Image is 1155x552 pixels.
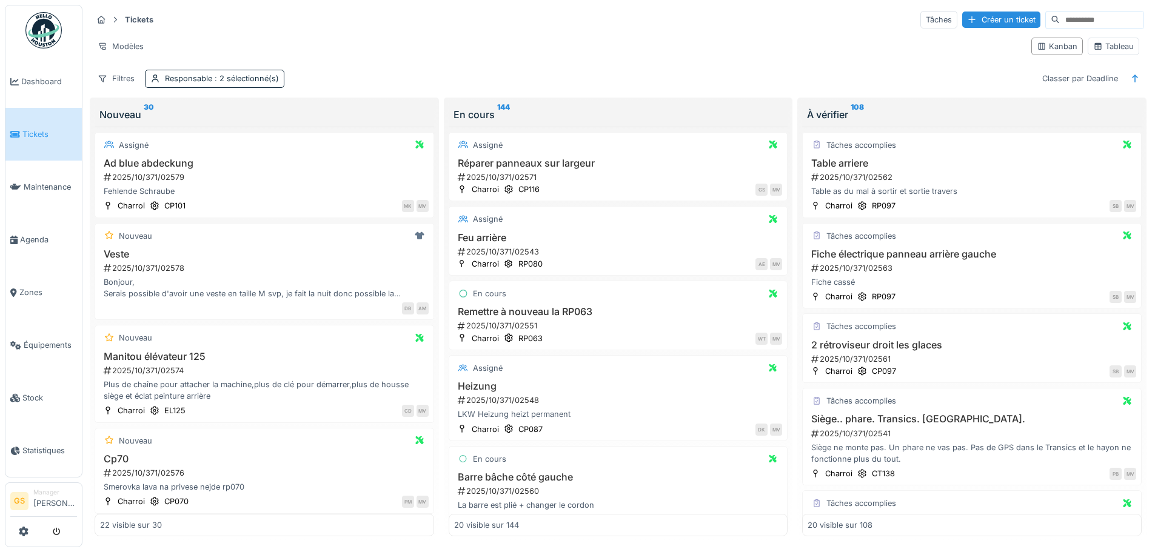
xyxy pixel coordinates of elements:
div: CP101 [164,200,186,211]
div: Tâches accomplies [826,139,896,151]
span: Stock [22,392,77,404]
div: Charroi [825,468,852,479]
div: EL125 [164,405,186,416]
div: MV [1124,365,1136,377]
img: Badge_color-CXgf-gQk.svg [25,12,62,48]
h3: Heizung [454,381,783,392]
div: En cours [473,453,506,465]
h3: Ad blue abdeckung [100,158,429,169]
span: : 2 sélectionné(s) [212,74,279,83]
div: Nouveau [99,107,429,122]
div: Assigné [473,362,503,374]
div: Tableau [1093,41,1134,52]
div: 2025/10/371/02563 [810,262,1136,274]
a: GS Manager[PERSON_NAME] [10,488,77,517]
sup: 108 [851,107,864,122]
a: Équipements [5,319,82,371]
div: GS [755,184,768,196]
div: RP063 [518,333,543,344]
div: Nouveau [119,230,152,242]
div: 2025/10/371/02571 [457,171,783,183]
div: MV [1124,200,1136,212]
div: Siège ne monte pas. Un phare ne vas pas. Pas de GPS dans le Transics et le hayon ne fonctionne pl... [808,442,1136,465]
a: Agenda [5,213,82,266]
div: LKW Heizung heizt permanent [454,408,783,420]
div: Créer un ticket [962,12,1040,28]
a: Zones [5,266,82,319]
div: Assigné [119,139,149,151]
div: Charroi [118,405,145,416]
span: Maintenance [24,181,77,193]
sup: 30 [144,107,154,122]
div: En cours [473,288,506,299]
div: Charroi [472,184,499,195]
div: 20 visible sur 108 [808,519,872,531]
div: Charroi [118,496,145,507]
strong: Tickets [120,14,158,25]
h3: 2 rétroviseur droit les glaces [808,339,1136,351]
div: Charroi [825,365,852,377]
div: DK [755,424,768,436]
div: 2025/10/371/02551 [457,320,783,331]
div: Charroi [825,200,852,211]
div: 2025/10/371/02548 [457,394,783,406]
h3: Barre bâche côté gauche [454,471,783,483]
div: PM [402,496,414,508]
div: MV [770,424,782,436]
div: Classer par Deadline [1037,70,1123,87]
div: MV [770,258,782,270]
div: SB [1110,291,1122,303]
div: CP087 [518,424,543,435]
div: MV [417,200,429,212]
div: Tâches accomplies [826,395,896,407]
div: MV [417,405,429,417]
div: Modèles [92,38,149,55]
a: Stock [5,371,82,424]
div: 2025/10/371/02576 [102,467,429,479]
h3: Réparer panneaux sur largeur [454,158,783,169]
li: GS [10,492,28,510]
div: Fiche cassé [808,276,1136,288]
div: 2025/10/371/02561 [810,353,1136,365]
div: 2025/10/371/02574 [102,365,429,376]
sup: 144 [497,107,510,122]
a: Dashboard [5,55,82,108]
div: 2025/10/371/02562 [810,171,1136,183]
div: PB [1110,468,1122,480]
h3: Veste [100,248,429,260]
div: CP116 [518,184,540,195]
div: Charroi [472,424,499,435]
div: 2025/10/371/02541 [810,428,1136,439]
div: Charroi [472,333,499,344]
div: MV [1124,468,1136,480]
div: MV [770,184,782,196]
div: Nouveau [119,332,152,344]
div: En cours [454,107,783,122]
div: MK [402,200,414,212]
div: SB [1110,365,1122,377]
div: Assigné [473,139,503,151]
div: CT138 [872,468,895,479]
div: Charroi [825,291,852,302]
div: WT [755,333,768,345]
div: Tâches accomplies [826,230,896,242]
div: 22 visible sur 30 [100,519,162,531]
a: Statistiques [5,424,82,477]
div: Nouveau [119,435,152,447]
div: Charroi [118,200,145,211]
h3: Feu arrière [454,232,783,244]
div: AM [417,302,429,314]
div: 20 visible sur 144 [454,519,519,531]
div: Assigné [473,213,503,225]
div: MV [770,333,782,345]
div: Plus de chaîne pour attacher la machine,plus de clé pour démarrer,plus de housse siège et éclat p... [100,379,429,402]
div: CP070 [164,496,189,507]
h3: Table arriere [808,158,1136,169]
div: Manager [33,488,77,497]
div: RP080 [518,258,543,270]
div: Kanban [1037,41,1077,52]
h3: Fiche électrique panneau arrière gauche [808,248,1136,260]
div: CP097 [872,365,896,377]
div: Tâches accomplies [826,497,896,509]
div: 2025/10/371/02578 [102,262,429,274]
